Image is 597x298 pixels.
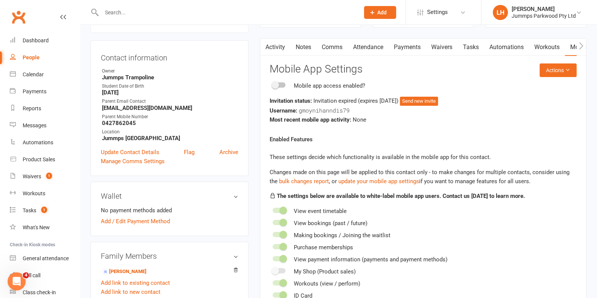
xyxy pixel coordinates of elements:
a: Waivers [426,39,458,56]
div: Calendar [23,71,44,77]
span: , or [279,178,338,185]
a: Notes [290,39,316,56]
strong: 0427862045 [102,120,238,127]
span: Workouts (view / perform) [294,280,360,287]
strong: Jummps [GEOGRAPHIC_DATA] [102,135,238,142]
span: View event timetable [294,208,347,215]
h3: Mobile App Settings [270,63,577,75]
span: Settings [427,4,448,21]
a: Add link to existing contact [101,278,170,287]
span: View payment information (payments and payment methods) [294,256,447,263]
div: Student Date of Birth [102,83,238,90]
a: update your mobile app settings [338,178,419,185]
div: Dashboard [23,37,49,43]
div: [PERSON_NAME] [512,6,576,12]
strong: Invitation status: [270,97,312,104]
a: Attendance [348,39,389,56]
div: Automations [23,139,53,145]
a: General attendance kiosk mode [10,250,80,267]
div: Workouts [23,190,45,196]
div: Messages [23,122,46,128]
a: What's New [10,219,80,236]
h3: Wallet [101,192,238,200]
strong: [EMAIL_ADDRESS][DOMAIN_NAME] [102,105,238,111]
div: Parent Mobile Number [102,113,238,120]
button: Add [364,6,396,19]
div: Mobile app access enabled? [294,81,365,90]
a: Workouts [529,39,565,56]
div: Reports [23,105,41,111]
div: Roll call [23,272,40,278]
a: Product Sales [10,151,80,168]
a: Update Contact Details [101,148,159,157]
div: Owner [102,68,238,75]
a: Automations [484,39,529,56]
span: Making bookings / Joining the waitlist [294,232,390,239]
a: Roll call [10,267,80,284]
div: Parent Email Contact [102,98,238,105]
span: None [353,116,366,123]
div: Tasks [23,207,36,213]
span: 1 [41,207,47,213]
a: Manage Comms Settings [101,157,165,166]
div: Payments [23,88,46,94]
button: Send new invite [400,97,438,106]
span: (expires [DATE] ) [358,97,400,104]
a: bulk changes report [279,178,329,185]
div: Jummps Parkwood Pty Ltd [512,12,576,19]
div: Location [102,128,238,136]
div: People [23,54,40,60]
strong: The settings below are available to white-label mobile app users. Contact us [DATE] to learn more. [277,193,525,199]
a: Tasks 1 [10,202,80,219]
a: [PERSON_NAME] [102,268,147,276]
label: Enabled Features [270,135,313,144]
a: Flag [184,148,194,157]
div: General attendance [23,255,69,261]
a: Archive [219,148,238,157]
span: Add [377,9,387,15]
a: Reports [10,100,80,117]
span: 4 [23,272,29,278]
strong: Jummps Trampoline [102,74,238,81]
span: Purchase memberships [294,244,353,251]
a: Automations [10,134,80,151]
div: Changes made on this page will be applied to this contact only - to make changes for multiple con... [270,168,577,186]
a: Workouts [10,185,80,202]
div: What's New [23,224,50,230]
button: Actions [540,63,577,77]
a: People [10,49,80,66]
div: LH [493,5,508,20]
div: Invitation expired [270,96,577,106]
strong: [DATE] [102,89,238,96]
div: Class check-in [23,289,56,295]
a: Clubworx [9,8,28,26]
strong: Most recent mobile app activity: [270,116,351,123]
strong: Username: [270,107,297,114]
h3: Family Members [101,252,238,260]
div: Waivers [23,173,41,179]
a: Messages [10,117,80,134]
a: Payments [10,83,80,100]
a: Add link to new contact [101,287,160,296]
li: No payment methods added [101,206,238,215]
a: Add / Edit Payment Method [101,217,170,226]
a: Dashboard [10,32,80,49]
span: View bookings (past / future) [294,220,367,227]
a: Waivers 1 [10,168,80,185]
p: These settings decide which functionality is available in the mobile app for this contact. [270,153,577,162]
a: Activity [260,39,290,56]
span: gmoynihanndis79 [299,107,350,114]
span: My Shop (Product sales) [294,268,356,275]
a: Comms [316,39,348,56]
iframe: Intercom live chat [8,272,26,290]
span: 1 [46,173,52,179]
h3: Contact information [101,51,238,62]
a: Tasks [458,39,484,56]
a: Payments [389,39,426,56]
input: Search... [99,7,354,18]
div: Product Sales [23,156,55,162]
a: Calendar [10,66,80,83]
